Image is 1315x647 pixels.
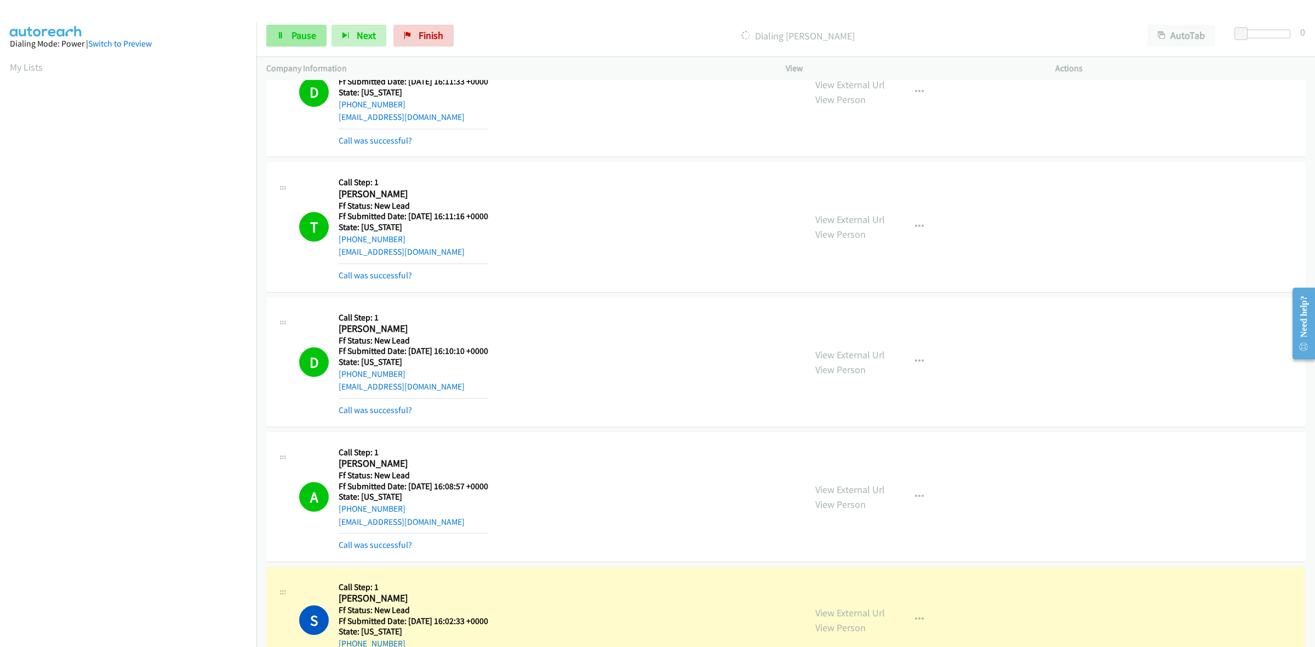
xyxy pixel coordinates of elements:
span: Finish [419,29,443,42]
a: Finish [393,25,454,47]
div: 0 [1300,25,1305,39]
button: AutoTab [1147,25,1215,47]
h2: [PERSON_NAME] [339,323,488,335]
h5: State: [US_STATE] [339,87,488,98]
a: View External Url [815,348,885,361]
h5: State: [US_STATE] [339,491,488,502]
h1: A [299,482,329,512]
h5: State: [US_STATE] [339,357,488,368]
a: View Person [815,363,866,376]
a: [PHONE_NUMBER] [339,99,405,110]
h1: T [299,212,329,242]
a: View External Url [815,78,885,91]
button: Next [331,25,386,47]
h2: [PERSON_NAME] [339,457,488,470]
a: [EMAIL_ADDRESS][DOMAIN_NAME] [339,247,465,257]
h5: Call Step: 1 [339,177,488,188]
a: View Person [815,228,866,241]
h5: Call Step: 1 [339,312,488,323]
h5: Ff Submitted Date: [DATE] 16:02:33 +0000 [339,616,488,627]
h1: D [299,347,329,377]
h5: Call Step: 1 [339,447,488,458]
h5: Ff Submitted Date: [DATE] 16:10:10 +0000 [339,346,488,357]
a: View External Url [815,483,885,496]
h5: Ff Submitted Date: [DATE] 16:08:57 +0000 [339,481,488,492]
p: View [786,62,1036,75]
a: [PHONE_NUMBER] [339,503,405,514]
h5: Ff Submitted Date: [DATE] 16:11:16 +0000 [339,211,488,222]
h5: Ff Status: New Lead [339,470,488,481]
p: Actions [1055,62,1305,75]
a: Switch to Preview [88,38,152,49]
h5: Ff Status: New Lead [339,201,488,211]
a: Call was successful? [339,270,412,280]
a: [PHONE_NUMBER] [339,369,405,379]
div: Dialing Mode: Power | [10,37,247,50]
a: View Person [815,93,866,106]
h5: Call Step: 1 [339,582,488,593]
a: [PHONE_NUMBER] [339,234,405,244]
h5: Ff Status: New Lead [339,335,488,346]
a: View External Url [815,606,885,619]
a: [EMAIL_ADDRESS][DOMAIN_NAME] [339,517,465,527]
a: [EMAIL_ADDRESS][DOMAIN_NAME] [339,381,465,392]
a: Call was successful? [339,405,412,415]
h2: [PERSON_NAME] [339,188,488,201]
iframe: Dialpad [10,84,256,605]
p: Company Information [266,62,766,75]
a: [EMAIL_ADDRESS][DOMAIN_NAME] [339,112,465,122]
span: Pause [291,29,316,42]
div: Delay between calls (in seconds) [1240,30,1290,38]
h1: S [299,605,329,635]
h5: Ff Status: New Lead [339,605,488,616]
a: View Person [815,498,866,511]
iframe: Resource Center [1283,280,1315,367]
a: My Lists [10,61,43,73]
h2: [PERSON_NAME] [339,592,488,605]
a: View Person [815,621,866,634]
p: Dialing [PERSON_NAME] [468,28,1128,43]
a: View External Url [815,213,885,226]
a: Call was successful? [339,135,412,146]
h5: Ff Submitted Date: [DATE] 16:11:33 +0000 [339,76,488,87]
h5: State: [US_STATE] [339,222,488,233]
a: Call was successful? [339,540,412,550]
h5: State: [US_STATE] [339,626,488,637]
span: Next [357,29,376,42]
h1: D [299,77,329,107]
a: Pause [266,25,327,47]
